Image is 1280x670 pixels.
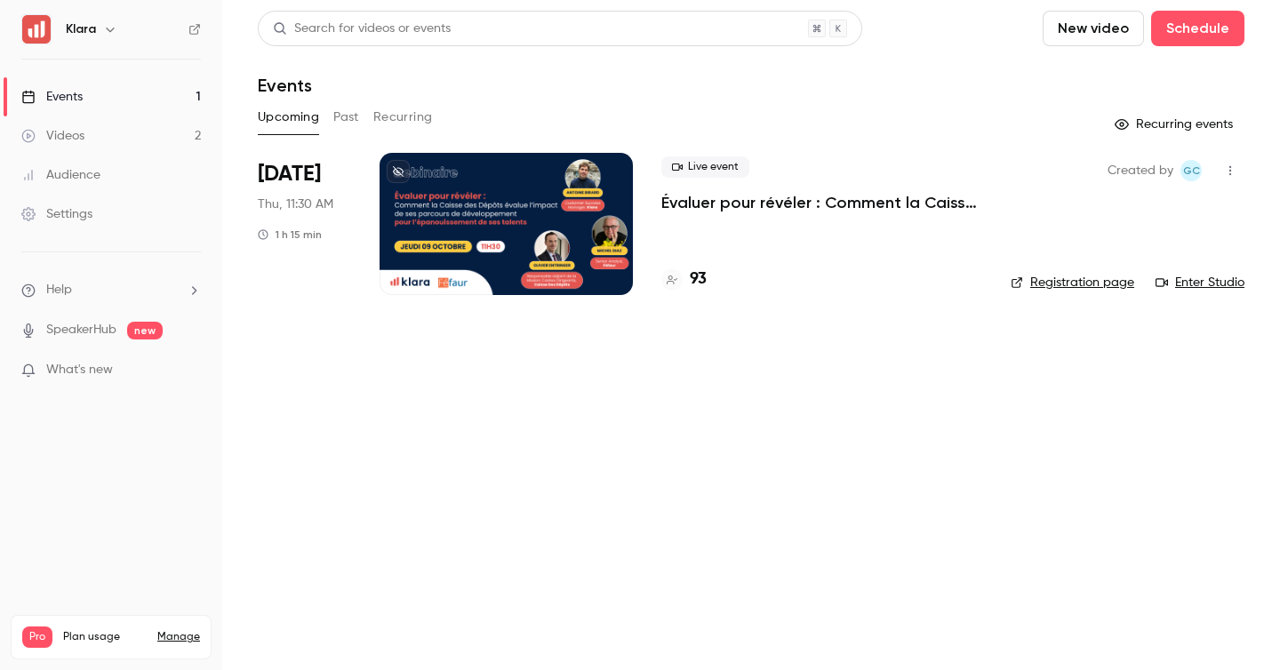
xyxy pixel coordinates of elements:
a: Enter Studio [1156,274,1244,291]
span: Live event [661,156,749,178]
button: Recurring events [1107,110,1244,139]
div: Events [21,88,83,106]
h1: Events [258,75,312,96]
div: Audience [21,166,100,184]
span: What's new [46,361,113,379]
span: Thu, 11:30 AM [258,195,333,213]
a: Évaluer pour révéler : Comment la Caisse des Dépôts évalue l’impact de ses parcours de développem... [661,192,982,213]
div: 1 h 15 min [258,227,322,242]
button: Upcoming [258,103,319,132]
span: Plan usage [63,630,147,644]
a: SpeakerHub [46,321,116,339]
a: Manage [157,630,200,644]
button: New video [1043,11,1144,46]
span: Created by [1108,160,1173,181]
button: Schedule [1151,11,1244,46]
a: Registration page [1011,274,1134,291]
span: Pro [22,626,52,648]
a: 93 [661,267,707,291]
span: Giulietta Celada [1180,160,1202,181]
div: Oct 9 Thu, 11:30 AM (Europe/Paris) [258,153,351,295]
img: Klara [22,15,51,44]
span: GC [1183,160,1200,181]
span: [DATE] [258,160,321,188]
button: Past [333,103,359,132]
span: new [127,322,163,339]
h6: Klara [66,20,96,38]
div: Settings [21,205,92,223]
div: Videos [21,127,84,145]
button: Recurring [373,103,433,132]
li: help-dropdown-opener [21,281,201,299]
span: Help [46,281,72,299]
div: Search for videos or events [273,20,451,38]
h4: 93 [690,267,707,291]
iframe: Noticeable Trigger [180,363,201,379]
